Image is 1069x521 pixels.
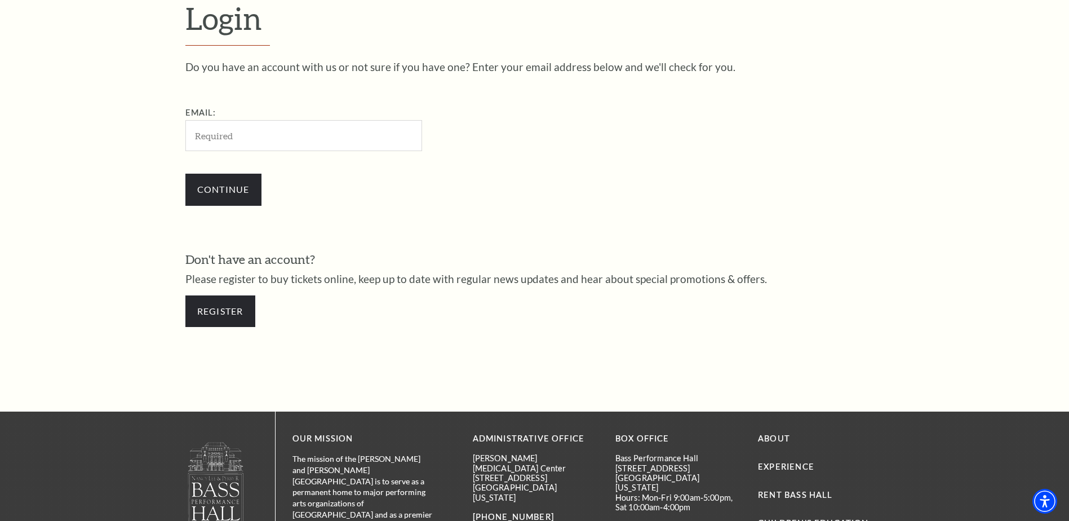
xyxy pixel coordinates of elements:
[185,273,884,284] p: Please register to buy tickets online, keep up to date with regular news updates and hear about s...
[185,108,216,117] label: Email:
[615,463,741,473] p: [STREET_ADDRESS]
[292,432,433,446] p: OUR MISSION
[1032,489,1057,514] div: Accessibility Menu
[615,432,741,446] p: BOX OFFICE
[473,453,598,473] p: [PERSON_NAME][MEDICAL_DATA] Center
[185,61,884,72] p: Do you have an account with us or not sure if you have one? Enter your email address below and we...
[758,462,814,471] a: Experience
[615,473,741,493] p: [GEOGRAPHIC_DATA][US_STATE]
[615,453,741,463] p: Bass Performance Hall
[758,490,832,500] a: Rent Bass Hall
[185,174,261,205] input: Submit button
[615,493,741,513] p: Hours: Mon-Fri 9:00am-5:00pm, Sat 10:00am-4:00pm
[185,120,422,151] input: Required
[758,434,790,443] a: About
[473,432,598,446] p: Administrative Office
[473,473,598,483] p: [STREET_ADDRESS]
[473,483,598,502] p: [GEOGRAPHIC_DATA][US_STATE]
[185,295,255,327] a: Register
[185,251,884,268] h3: Don't have an account?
